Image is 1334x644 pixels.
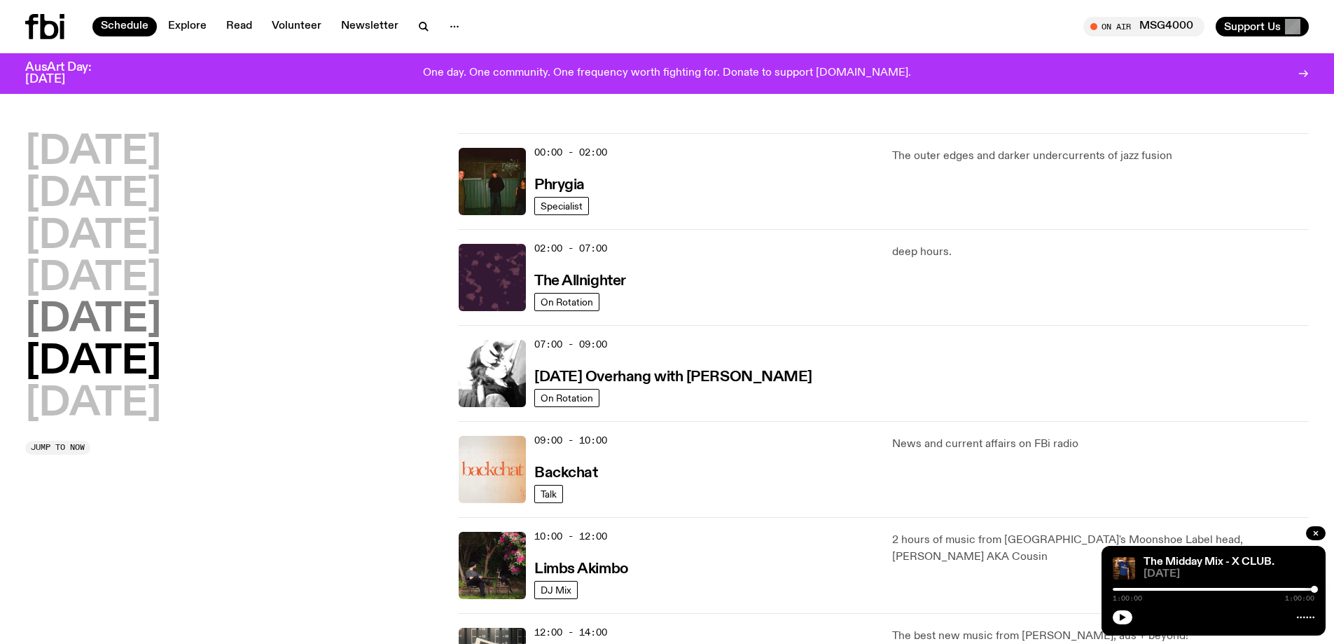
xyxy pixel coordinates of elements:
[534,562,629,577] h3: Limbs Akimbo
[534,175,585,193] a: Phrygia
[459,340,526,407] img: An overexposed, black and white profile of Kate, shot from the side. She is covering her forehead...
[423,67,911,80] p: One day. One community. One frequency worth fighting for. Donate to support [DOMAIN_NAME].
[541,296,593,307] span: On Rotation
[1216,17,1309,36] button: Support Us
[534,370,812,385] h3: [DATE] Overhang with [PERSON_NAME]
[1083,17,1204,36] button: On AirMSG4000
[25,62,115,85] h3: AusArt Day: [DATE]
[160,17,215,36] a: Explore
[541,200,583,211] span: Specialist
[1144,556,1274,568] a: The Midday Mix - X CLUB.
[892,532,1309,566] p: 2 hours of music from [GEOGRAPHIC_DATA]'s Moonshoe Label head, [PERSON_NAME] AKA Cousin
[25,217,161,256] button: [DATE]
[92,17,157,36] a: Schedule
[541,488,557,499] span: Talk
[25,385,161,424] button: [DATE]
[534,434,607,447] span: 09:00 - 10:00
[534,559,629,577] a: Limbs Akimbo
[1113,595,1142,602] span: 1:00:00
[534,463,597,481] a: Backchat
[534,338,607,351] span: 07:00 - 09:00
[541,392,593,403] span: On Rotation
[534,271,626,289] a: The Allnighter
[25,133,161,172] button: [DATE]
[25,343,161,382] button: [DATE]
[534,466,597,481] h3: Backchat
[534,274,626,289] h3: The Allnighter
[534,242,607,255] span: 02:00 - 07:00
[25,175,161,214] button: [DATE]
[534,581,578,599] a: DJ Mix
[1224,20,1281,33] span: Support Us
[459,148,526,215] img: A greeny-grainy film photo of Bela, John and Bindi at night. They are standing in a backyard on g...
[263,17,330,36] a: Volunteer
[534,389,599,407] a: On Rotation
[534,626,607,639] span: 12:00 - 14:00
[892,148,1309,165] p: The outer edges and darker undercurrents of jazz fusion
[1285,595,1314,602] span: 1:00:00
[1144,569,1314,580] span: [DATE]
[541,584,571,595] span: DJ Mix
[892,436,1309,453] p: News and current affairs on FBi radio
[25,259,161,299] button: [DATE]
[25,301,161,340] button: [DATE]
[459,532,526,599] img: Jackson sits at an outdoor table, legs crossed and gazing at a black and brown dog also sitting a...
[892,244,1309,261] p: deep hours.
[534,146,607,159] span: 00:00 - 02:00
[333,17,407,36] a: Newsletter
[534,197,589,215] a: Specialist
[534,178,585,193] h3: Phrygia
[218,17,260,36] a: Read
[534,293,599,311] a: On Rotation
[534,485,563,503] a: Talk
[31,444,85,451] span: Jump to now
[25,441,90,455] button: Jump to now
[534,530,607,543] span: 10:00 - 12:00
[534,367,812,385] a: [DATE] Overhang with [PERSON_NAME]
